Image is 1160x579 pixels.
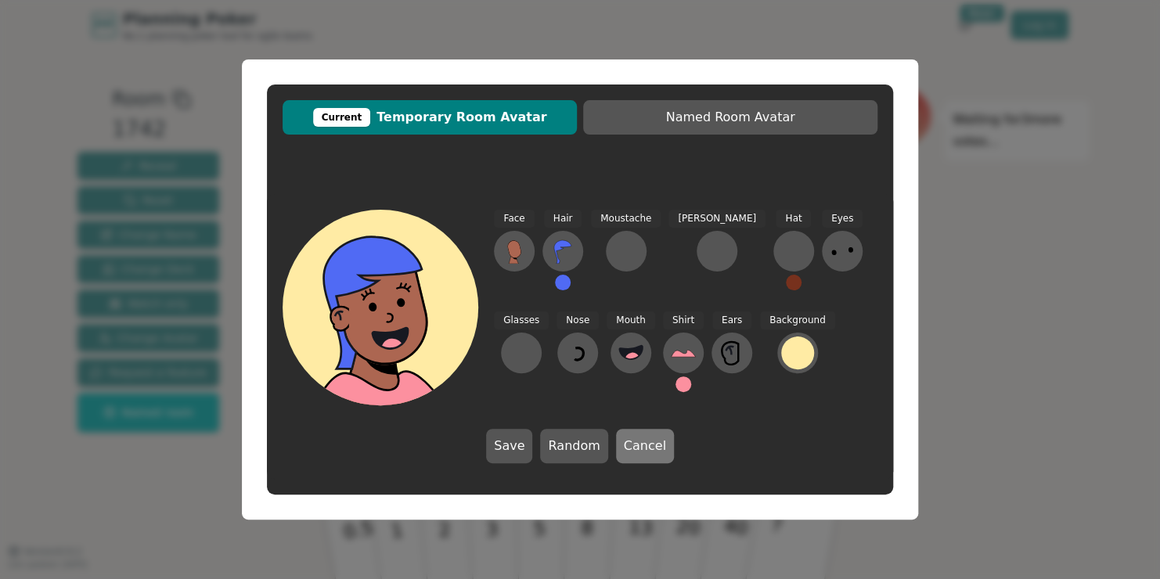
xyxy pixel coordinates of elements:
span: Face [494,210,534,228]
span: Mouth [607,311,655,329]
div: Current [313,108,371,127]
span: Eyes [822,210,863,228]
button: CurrentTemporary Room Avatar [283,100,577,135]
span: Hat [776,210,811,228]
span: Temporary Room Avatar [290,108,569,127]
span: Background [760,311,835,329]
button: Random [540,429,607,463]
span: Nose [557,311,599,329]
button: Named Room Avatar [583,100,877,135]
span: Hair [544,210,582,228]
span: [PERSON_NAME] [668,210,766,228]
button: Cancel [616,429,674,463]
span: Glasses [494,311,549,329]
button: Save [486,429,532,463]
span: Ears [712,311,751,329]
span: Moustache [591,210,661,228]
span: Shirt [663,311,704,329]
span: Named Room Avatar [591,108,870,127]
